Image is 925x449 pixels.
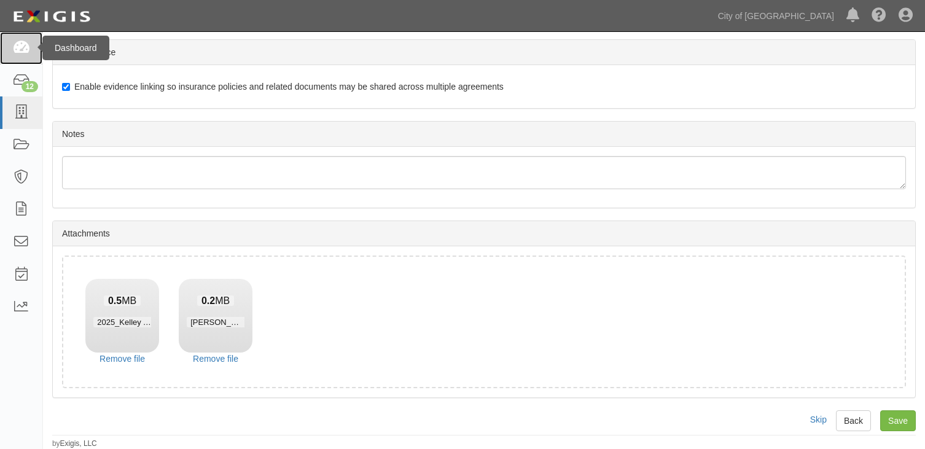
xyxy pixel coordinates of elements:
[810,415,827,424] a: Skip
[62,83,70,91] input: Enable evidence linking so insurance policies and related documents may be shared across multiple...
[53,221,915,246] div: Attachments
[60,439,97,448] a: Exigis, LLC
[53,122,915,147] div: Notes
[179,353,252,365] a: Remove file
[42,36,109,60] div: Dashboard
[53,40,915,65] div: Link Evidence
[108,295,122,306] strong: 0.5
[62,80,504,93] label: Enable evidence linking so insurance policies and related documents may be shared across multiple...
[9,6,94,28] img: logo-5460c22ac91f19d4615b14bd174203de0afe785f0fc80cf4dbbc73dc1793850b.png
[52,439,97,449] small: by
[201,295,215,306] strong: 0.2
[197,295,233,306] span: MB
[85,353,159,365] a: Remove file
[872,9,886,23] i: Help Center - Complianz
[836,410,871,431] a: Back
[21,81,38,92] div: 12
[187,317,472,327] span: [PERSON_NAME] Aviation_Eiger_Certificate_-_City_of_Phoenix_2301753.pdf
[93,317,286,327] span: 2025_Kelley Aviation LLC_Signed_SASO Permit.pdf
[712,4,840,28] a: City of [GEOGRAPHIC_DATA]
[104,295,140,306] span: MB
[880,410,916,431] input: Save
